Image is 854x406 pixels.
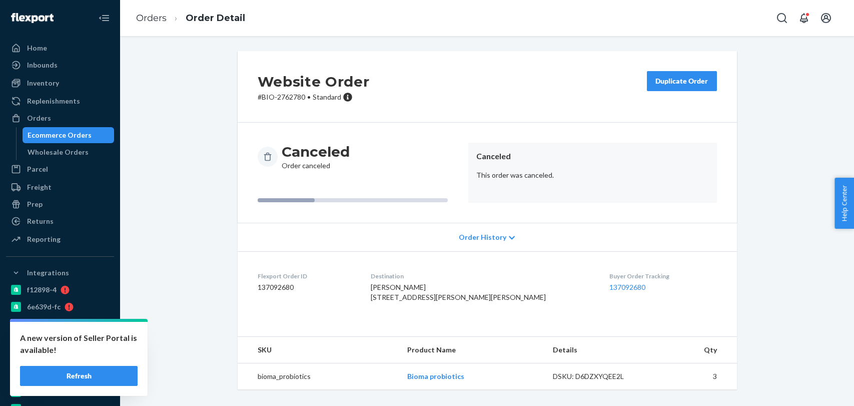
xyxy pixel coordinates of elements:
span: Order History [459,232,506,242]
dt: Buyer Order Tracking [609,272,717,280]
p: # BIO-2762780 [258,92,370,102]
a: 5176b9-7b [6,333,114,349]
a: Order Detail [186,13,245,24]
p: This order was canceled. [476,170,709,180]
a: Inventory [6,75,114,91]
span: • [307,93,311,101]
span: [PERSON_NAME] [STREET_ADDRESS][PERSON_NAME][PERSON_NAME] [371,283,546,301]
div: Wholesale Orders [28,147,89,157]
a: gnzsuz-v5 [6,316,114,332]
h3: Canceled [282,143,350,161]
div: Reporting [27,234,61,244]
a: Parcel [6,161,114,177]
img: Flexport logo [11,13,54,23]
div: Prep [27,199,43,209]
div: DSKU: D6DZXYQEE2L [553,371,647,381]
button: Open account menu [816,8,836,28]
a: Returns [6,213,114,229]
a: 6e639d-fc [6,299,114,315]
dt: Flexport Order ID [258,272,355,280]
div: Returns [27,216,54,226]
a: Prep [6,196,114,212]
button: Close Navigation [94,8,114,28]
button: Open Search Box [772,8,792,28]
a: Amazon [6,350,114,366]
dd: 137092680 [258,282,355,292]
a: Reporting [6,231,114,247]
div: Inbounds [27,60,58,70]
div: Replenishments [27,96,80,106]
button: Help Center [834,178,854,229]
button: Open notifications [794,8,814,28]
th: Product Name [399,337,545,363]
div: Inventory [27,78,59,88]
dt: Destination [371,272,593,280]
ol: breadcrumbs [128,4,253,33]
div: Integrations [27,268,69,278]
h2: Website Order [258,71,370,92]
th: Details [545,337,655,363]
a: 137092680 [609,283,645,291]
button: Duplicate Order [647,71,717,91]
div: Ecommerce Orders [28,130,92,140]
div: Order canceled [282,143,350,171]
th: Qty [655,337,737,363]
div: Parcel [27,164,48,174]
div: 6e639d-fc [27,302,61,312]
a: Deliverr API [6,367,114,383]
a: Orders [136,13,167,24]
a: pulsetto [6,384,114,400]
div: Freight [27,182,52,192]
div: Orders [27,113,51,123]
div: Duplicate Order [655,76,708,86]
a: Ecommerce Orders [23,127,115,143]
td: bioma_probiotics [238,363,399,390]
div: f12898-4 [27,285,57,295]
a: Home [6,40,114,56]
a: Replenishments [6,93,114,109]
div: Home [27,43,47,53]
span: Standard [313,93,341,101]
th: SKU [238,337,399,363]
a: Bioma probiotics [407,372,464,380]
a: f12898-4 [6,282,114,298]
header: Canceled [476,151,709,162]
a: Orders [6,110,114,126]
td: 3 [655,363,737,390]
button: Refresh [20,366,138,386]
a: Inbounds [6,57,114,73]
p: A new version of Seller Portal is available! [20,332,138,356]
a: Wholesale Orders [23,144,115,160]
a: Freight [6,179,114,195]
button: Integrations [6,265,114,281]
